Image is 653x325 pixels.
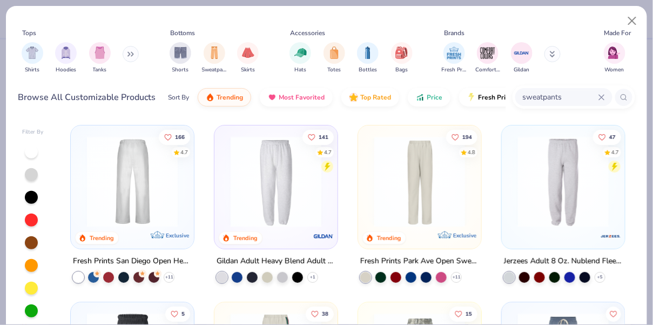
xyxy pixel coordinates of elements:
[467,148,475,156] div: 4.8
[395,66,408,74] span: Bags
[442,42,467,74] button: filter button
[60,47,72,59] img: Hoodies Image
[22,42,43,74] button: filter button
[328,47,340,59] img: Totes Image
[170,42,191,74] div: filter for Shorts
[504,255,623,268] div: Jerzees Adult 8 Oz. Nublend Fleece Sweatpants
[605,306,621,321] button: Like
[170,42,191,74] button: filter button
[165,306,190,321] button: Like
[391,42,413,74] button: filter button
[442,42,467,74] div: filter for Fresh Prints
[73,255,192,268] div: Fresh Prints San Diego Open Heavyweight Sweatpants
[357,42,379,74] button: filter button
[478,93,534,102] span: Fresh Prints Flash
[362,47,374,59] img: Bottles Image
[475,42,500,74] div: filter for Comfort Colors
[369,136,470,227] img: 0ed6d0be-3a42-4fd2-9b2a-c5ffc757fdcf
[18,91,156,104] div: Browse All Customizable Products
[89,42,111,74] div: filter for Tanks
[171,28,196,38] div: Bottoms
[442,66,467,74] span: Fresh Prints
[470,136,572,227] img: c944d931-fb25-49bb-ae8c-568f6273e60a
[305,306,333,321] button: Like
[327,136,428,227] img: bdcdfa26-1369-44b7-83e8-024d99246d52
[514,45,530,61] img: Gildan Image
[310,274,315,281] span: + 1
[444,28,464,38] div: Brands
[302,129,333,144] button: Like
[324,148,331,156] div: 4.7
[242,47,254,59] img: Skirts Image
[622,11,643,31] button: Close
[609,134,615,140] span: 47
[324,42,345,74] div: filter for Totes
[198,88,251,107] button: Trending
[511,42,533,74] div: filter for Gildan
[349,93,358,102] img: TopRated.gif
[55,42,77,74] button: filter button
[294,66,306,74] span: Hats
[93,66,107,74] span: Tanks
[225,136,327,227] img: 13b9c606-79b1-4059-b439-68fabb1693f9
[475,42,500,74] button: filter button
[446,129,477,144] button: Like
[360,255,479,268] div: Fresh Prints Park Ave Open Sweatpants
[217,93,243,102] span: Trending
[22,128,44,136] div: Filter By
[94,47,106,59] img: Tanks Image
[357,42,379,74] div: filter for Bottles
[26,47,38,59] img: Shirts Image
[290,42,311,74] div: filter for Hats
[604,42,625,74] button: filter button
[359,66,377,74] span: Bottles
[237,42,259,74] div: filter for Skirts
[446,45,462,61] img: Fresh Prints Image
[480,45,496,61] img: Comfort Colors Image
[453,232,476,239] span: Exclusive
[294,47,307,59] img: Hats Image
[22,28,36,38] div: Tops
[391,42,413,74] div: filter for Bags
[55,42,77,74] div: filter for Hoodies
[514,66,529,74] span: Gildan
[217,255,335,268] div: Gildan Adult Heavy Blend Adult 8 Oz. 50/50 Sweatpants
[202,42,227,74] div: filter for Sweatpants
[291,28,326,38] div: Accessories
[181,311,184,316] span: 5
[22,42,43,74] div: filter for Shirts
[395,47,407,59] img: Bags Image
[260,88,333,107] button: Most Favorited
[241,66,255,74] span: Skirts
[462,134,472,140] span: 194
[279,93,325,102] span: Most Favorited
[321,311,328,316] span: 38
[166,232,189,239] span: Exclusive
[604,42,625,74] div: filter for Women
[202,42,227,74] button: filter button
[360,93,391,102] span: Top Rated
[82,136,183,227] img: cab69ba6-afd8-400d-8e2e-70f011a551d3
[475,66,500,74] span: Comfort Colors
[180,148,187,156] div: 4.7
[449,306,477,321] button: Like
[313,225,334,247] img: Gildan logo
[427,93,442,102] span: Price
[56,66,76,74] span: Hoodies
[465,311,472,316] span: 15
[290,42,311,74] button: filter button
[183,136,285,227] img: df5250ff-6f61-4206-a12c-24931b20f13c
[511,42,533,74] button: filter button
[237,42,259,74] button: filter button
[605,66,624,74] span: Women
[174,134,184,140] span: 166
[597,274,603,281] span: + 5
[341,88,399,107] button: Top Rated
[172,66,189,74] span: Shorts
[593,129,621,144] button: Like
[452,274,460,281] span: + 11
[408,88,450,107] button: Price
[202,66,227,74] span: Sweatpants
[327,66,341,74] span: Totes
[324,42,345,74] button: filter button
